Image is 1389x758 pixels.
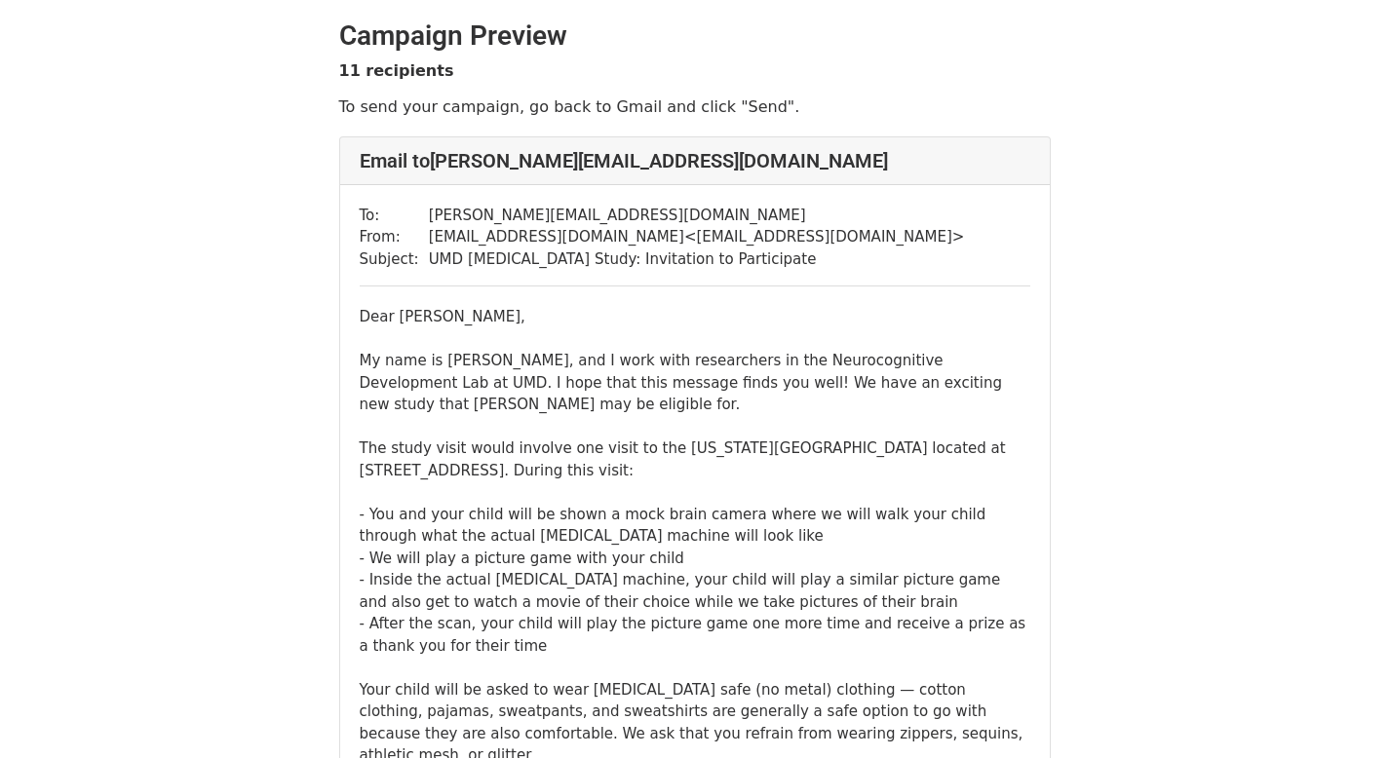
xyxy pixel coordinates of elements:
[339,61,454,80] strong: 11 recipients
[360,248,429,271] td: Subject:
[360,149,1030,172] h4: Email to [PERSON_NAME][EMAIL_ADDRESS][DOMAIN_NAME]
[429,205,965,227] td: [PERSON_NAME][EMAIL_ADDRESS][DOMAIN_NAME]
[339,19,1051,53] h2: Campaign Preview
[429,248,965,271] td: UMD [MEDICAL_DATA] Study: Invitation to Participate
[360,226,429,248] td: From:
[360,205,429,227] td: To:
[339,96,1051,117] p: To send your campaign, go back to Gmail and click "Send".
[429,226,965,248] td: [EMAIL_ADDRESS][DOMAIN_NAME] < [EMAIL_ADDRESS][DOMAIN_NAME] >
